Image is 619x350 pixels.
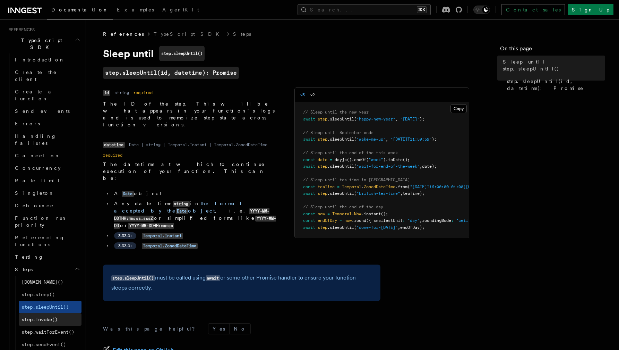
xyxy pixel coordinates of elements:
a: Temporal.Instant [142,233,183,238]
button: TypeScript SDK [6,34,81,53]
dd: Date | string | Temporal.Instant | Temporal.ZonedDateTime [129,142,267,148]
span: const [303,157,315,162]
span: Concurrency [15,165,61,171]
span: "wait-for-end-of-the-week" [356,164,420,169]
span: teaTime [318,184,335,189]
p: The datetime at which to continue execution of your function. This can be: [103,161,278,182]
span: Steps [12,266,33,273]
span: const [303,218,315,223]
span: "day" [407,218,420,223]
span: ( [354,225,356,230]
span: : [403,218,405,223]
button: v3 [300,88,305,102]
span: . [352,211,354,216]
span: Documentation [51,7,109,12]
span: Introduction [15,57,65,62]
span: ( [354,117,356,122]
a: Rate limit [12,174,81,187]
h1: Sleep until [103,46,380,61]
span: = [327,211,330,216]
span: endOfDay); [400,225,424,230]
h4: On this page [500,44,605,56]
a: Steps [233,31,251,37]
span: step [318,117,327,122]
span: ); [432,137,437,142]
code: step.sleepUntil() [111,275,155,281]
span: 3.33.0+ [118,243,132,249]
span: 3.33.0+ [118,233,132,239]
span: "[DATE]T11:59:59" [390,137,432,142]
a: step.sleepUntil(id, datetime): Promise [103,67,239,79]
span: date); [422,164,437,169]
span: Cancel on [15,153,60,158]
li: A object [112,190,278,197]
span: // Sleep until September ends [303,130,373,135]
a: Function run priority [12,212,81,231]
code: Temporal.ZonedDateTime [142,243,198,249]
span: now [344,218,352,223]
span: , [398,225,400,230]
span: // Sleep until the end of the day [303,205,383,209]
button: Toggle dark mode [473,6,490,14]
a: step.sleepUntil(id, datetime): Promise [504,75,605,94]
code: Temporal.Instant [142,233,183,239]
a: Cancel on [12,149,81,162]
span: ) [383,157,386,162]
a: the format accepted by theDateobject [114,201,241,214]
span: (); [381,211,388,216]
p: Was this page helpful? [103,325,200,332]
span: .sleepUntil [327,117,354,122]
span: "wake-me-up" [356,137,386,142]
span: "week" [369,157,383,162]
span: References [103,31,144,37]
code: datetime [103,142,125,148]
span: Create the client [15,69,57,82]
dd: required [133,90,153,95]
a: step.waitForEvent() [19,326,81,338]
a: Referencing functions [12,231,81,251]
span: "[DATE]T16:00:00+01:00[[GEOGRAPHIC_DATA]/[GEOGRAPHIC_DATA]]" [410,184,556,189]
span: // Sleep until the new year [303,110,369,115]
span: ({ smallestUnit [366,218,403,223]
span: Testing [15,254,44,260]
span: .sleepUntil [327,191,354,196]
span: dayjs [335,157,347,162]
span: step.waitForEvent() [22,329,74,335]
span: "done-for-[DATE]" [356,225,398,230]
code: Date [122,191,134,197]
span: await [303,164,315,169]
a: Concurrency [12,162,81,174]
a: Singleton [12,187,81,199]
span: Send events [15,108,70,114]
dd: string [114,90,129,95]
span: , [420,218,422,223]
span: . [361,184,364,189]
span: ); [420,117,424,122]
span: Create a function [15,89,56,101]
a: Create a function [12,85,81,105]
a: Examples [113,2,158,19]
span: () [347,157,352,162]
code: id [103,90,110,96]
li: Any date time in , i.e. or simplified forms like or [112,200,278,229]
a: step.invoke() [19,313,81,326]
span: step [318,164,327,169]
button: Copy [450,104,467,113]
span: References [6,27,35,33]
span: step [318,225,327,230]
span: .sleepUntil [327,225,354,230]
span: roundingMode [422,218,451,223]
span: "british-tea-time" [356,191,400,196]
span: ( [366,157,369,162]
code: await [206,275,220,281]
a: Handling failures [12,130,81,149]
span: "happy-new-year" [356,117,395,122]
a: Debounce [12,199,81,212]
span: = [330,157,332,162]
span: Singleton [15,190,54,196]
a: step.sleepUntil() [19,301,81,313]
span: endOfDay [318,218,337,223]
a: Create the client [12,66,81,85]
span: Sleep until step.sleepUntil() [503,58,605,72]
